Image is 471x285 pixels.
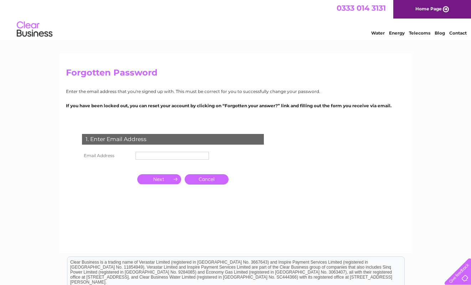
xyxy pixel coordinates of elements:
a: Telecoms [409,30,430,36]
div: 1. Enter Email Address [82,134,264,145]
img: logo.png [16,19,53,40]
a: 0333 014 3131 [337,4,386,12]
p: Enter the email address that you're signed up with. This must be correct for you to successfully ... [66,88,405,95]
a: Cancel [185,174,229,185]
div: Clear Business is a trading name of Verastar Limited (registered in [GEOGRAPHIC_DATA] No. 3667643... [67,4,404,35]
th: Email Address [80,150,134,161]
a: Water [371,30,385,36]
p: If you have been locked out, you can reset your account by clicking on “Forgotten your answer?” l... [66,102,405,109]
a: Contact [449,30,467,36]
h2: Forgotten Password [66,68,405,81]
a: Blog [435,30,445,36]
a: Energy [389,30,405,36]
